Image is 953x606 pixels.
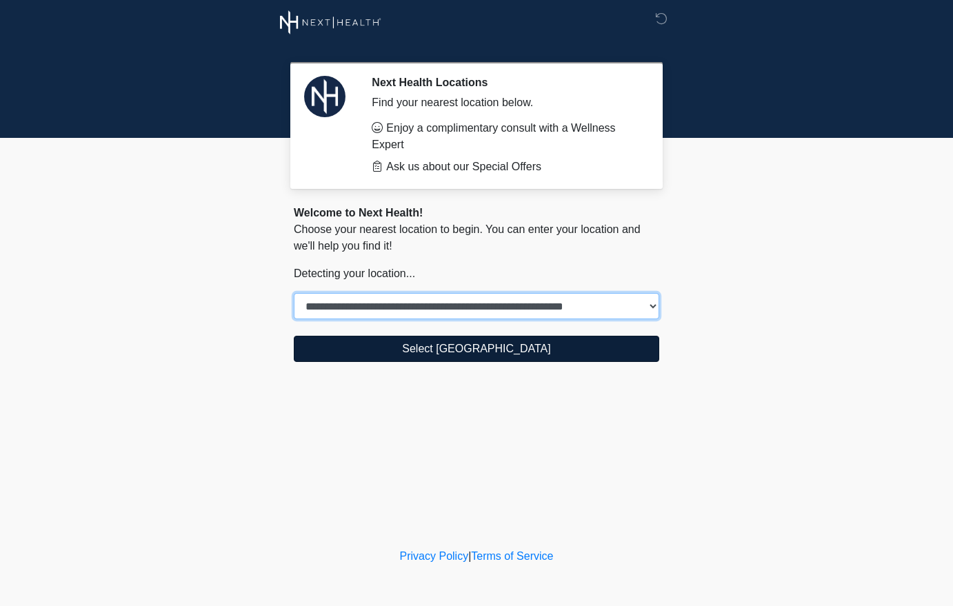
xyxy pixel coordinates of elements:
[372,159,639,175] li: Ask us about our Special Offers
[372,120,639,153] li: Enjoy a complimentary consult with a Wellness Expert
[400,550,469,562] a: Privacy Policy
[294,336,659,362] button: Select [GEOGRAPHIC_DATA]
[294,205,659,221] div: Welcome to Next Health!
[468,550,471,562] a: |
[294,223,641,252] span: Choose your nearest location to begin. You can enter your location and we'll help you find it!
[304,76,345,117] img: Agent Avatar
[372,76,639,89] h2: Next Health Locations
[372,94,639,111] div: Find your nearest location below.
[280,10,381,34] img: Next Health Wellness Logo
[471,550,553,562] a: Terms of Service
[294,267,415,279] span: Detecting your location...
